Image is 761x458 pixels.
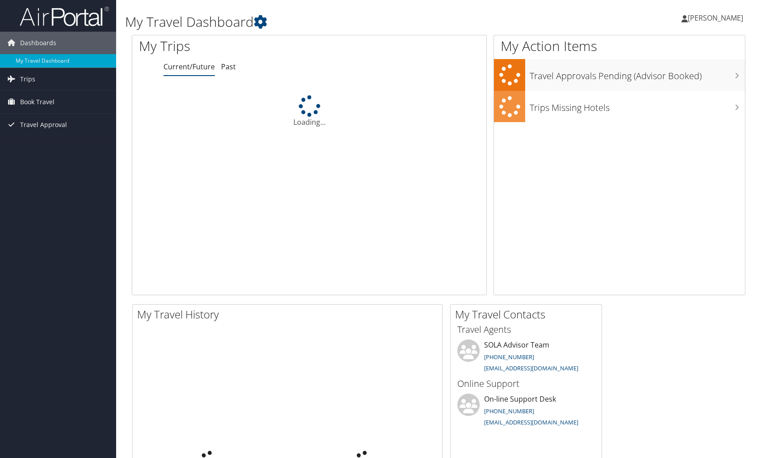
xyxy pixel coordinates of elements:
a: [EMAIL_ADDRESS][DOMAIN_NAME] [484,364,578,372]
div: Loading... [132,95,486,127]
span: Book Travel [20,91,54,113]
a: Travel Approvals Pending (Advisor Booked) [494,59,745,91]
span: Trips [20,68,35,90]
a: [PERSON_NAME] [682,4,752,31]
h1: My Trips [139,37,332,55]
a: [PHONE_NUMBER] [484,407,534,415]
li: On-line Support Desk [453,394,599,430]
h3: Travel Approvals Pending (Advisor Booked) [530,65,745,82]
span: [PERSON_NAME] [688,13,743,23]
span: Travel Approval [20,114,67,136]
a: Current/Future [163,62,215,72]
li: SOLA Advisor Team [453,339,599,376]
h2: My Travel History [137,307,442,322]
a: [EMAIL_ADDRESS][DOMAIN_NAME] [484,418,578,426]
span: Dashboards [20,32,56,54]
a: Trips Missing Hotels [494,91,745,123]
h2: My Travel Contacts [455,307,602,322]
img: airportal-logo.png [20,6,109,27]
h3: Travel Agents [457,323,595,336]
h3: Online Support [457,377,595,390]
h3: Trips Missing Hotels [530,97,745,114]
h1: My Travel Dashboard [125,13,543,31]
h1: My Action Items [494,37,745,55]
a: Past [221,62,236,72]
a: [PHONE_NUMBER] [484,353,534,361]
